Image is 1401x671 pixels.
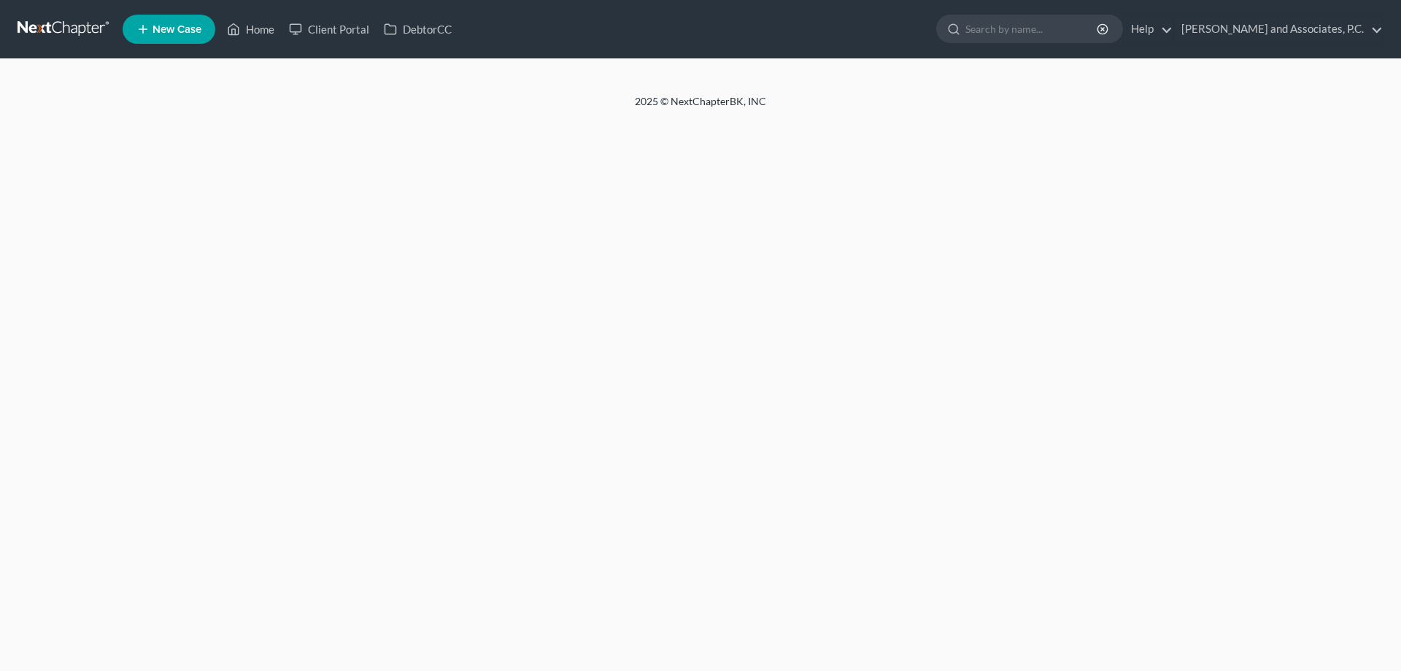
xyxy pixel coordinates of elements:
a: Client Portal [282,16,377,42]
a: Home [220,16,282,42]
a: DebtorCC [377,16,459,42]
a: Help [1124,16,1173,42]
span: New Case [153,24,201,35]
a: [PERSON_NAME] and Associates, P.C. [1174,16,1383,42]
div: 2025 © NextChapterBK, INC [285,94,1116,120]
input: Search by name... [965,15,1099,42]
